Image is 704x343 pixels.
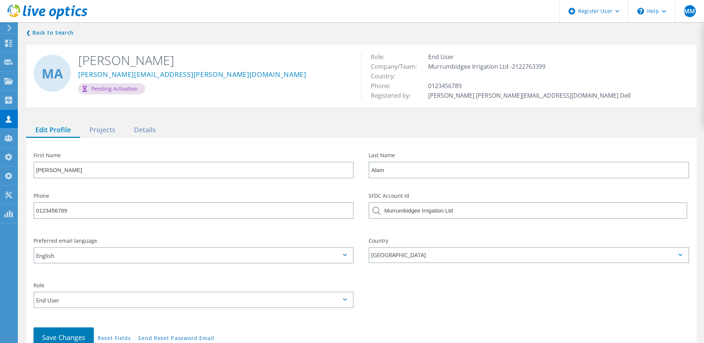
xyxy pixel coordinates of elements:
span: Save Changes [42,333,85,342]
td: 0123456789 [426,81,633,91]
div: [GEOGRAPHIC_DATA] [369,247,689,263]
label: Preferred email language [34,238,354,243]
span: MA [42,67,63,80]
span: Role: [371,53,392,61]
a: Send Reset Password Email [138,336,214,342]
span: Country: [371,72,402,80]
a: Back to search [26,28,74,37]
td: End User [426,52,633,62]
span: Company/Team: [371,62,424,71]
div: Details [125,123,165,138]
div: Edit Profile [26,123,80,138]
a: Reset Fields [98,336,131,342]
svg: \n [637,8,644,14]
span: MM [684,8,695,14]
label: Country [369,238,689,243]
span: Registered by: [371,91,418,100]
label: Last Name [369,153,689,158]
span: Phone: [371,82,398,90]
div: Projects [80,123,125,138]
label: SFDC Account Id [369,193,689,198]
label: Phone [34,193,354,198]
div: Pending Activation [78,83,145,94]
span: Murrumbidgee Irrigation Ltd -2122763399 [428,62,553,71]
h2: [PERSON_NAME] [78,52,350,68]
label: Role [34,283,354,288]
label: First Name [34,153,354,158]
a: [PERSON_NAME][EMAIL_ADDRESS][PERSON_NAME][DOMAIN_NAME] [78,71,306,79]
a: Live Optics Dashboard [7,16,87,21]
td: [PERSON_NAME] [PERSON_NAME][EMAIL_ADDRESS][DOMAIN_NAME] Dell [426,91,633,100]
